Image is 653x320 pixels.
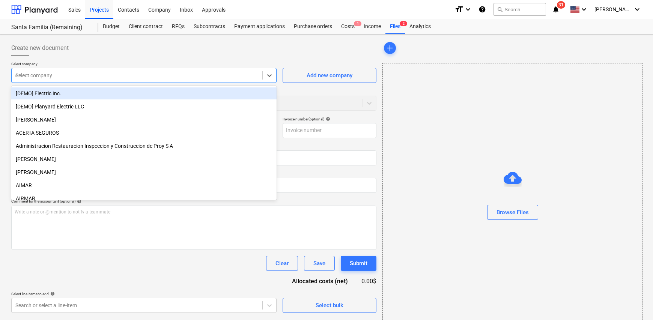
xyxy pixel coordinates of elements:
[11,127,277,139] div: ACERTA SEGUROS
[124,19,167,34] a: Client contract
[11,153,277,165] div: [PERSON_NAME]
[324,117,330,121] span: help
[11,179,277,191] div: AIMAR
[11,114,277,126] div: Abelardo Dominguez
[359,19,385,34] a: Income
[283,68,376,83] button: Add new company
[497,207,529,217] div: Browse Files
[289,19,337,34] a: Purchase orders
[337,19,359,34] a: Costs1
[11,114,277,126] div: [PERSON_NAME]
[197,150,377,165] input: Due date not specified
[350,258,367,268] div: Submit
[405,19,435,34] a: Analytics
[354,21,361,26] span: 1
[385,19,405,34] a: Files2
[337,19,359,34] div: Costs
[307,71,352,80] div: Add new company
[197,144,377,149] div: Due date
[304,256,335,271] button: Save
[11,291,277,296] div: Select line-items to add
[98,19,124,34] a: Budget
[11,44,69,53] span: Create new document
[11,101,277,113] div: [DEMO] Planyard Electric LLC
[11,199,376,204] div: Comment for the accountant (optional)
[283,117,376,122] div: Invoice number (optional)
[385,44,394,53] span: add
[49,291,55,296] span: help
[189,19,230,34] a: Subcontracts
[11,24,89,32] div: Santa Familia (Remaining)
[385,19,405,34] div: Files
[283,123,376,138] input: Invoice number
[275,258,289,268] div: Clear
[11,153,277,165] div: Agustin Torres
[360,277,376,285] div: 0.00$
[615,284,653,320] div: Widget de chat
[615,284,653,320] iframe: Chat Widget
[75,199,81,204] span: help
[230,19,289,34] a: Payment applications
[316,300,343,310] div: Select bulk
[487,205,538,220] button: Browse Files
[400,21,407,26] span: 2
[266,256,298,271] button: Clear
[313,258,325,268] div: Save
[283,298,376,313] button: Select bulk
[279,277,360,285] div: Allocated costs (net)
[11,62,277,68] p: Select company
[167,19,189,34] a: RFQs
[11,87,277,99] div: [DEMO] Electric Inc.
[11,166,277,178] div: Agustina H. De Gonzáles
[341,256,376,271] button: Submit
[11,140,277,152] div: Administracion Restauracion Inspeccion y Construccion de Proy S A
[11,192,277,204] div: AIRMAR
[11,166,277,178] div: [PERSON_NAME]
